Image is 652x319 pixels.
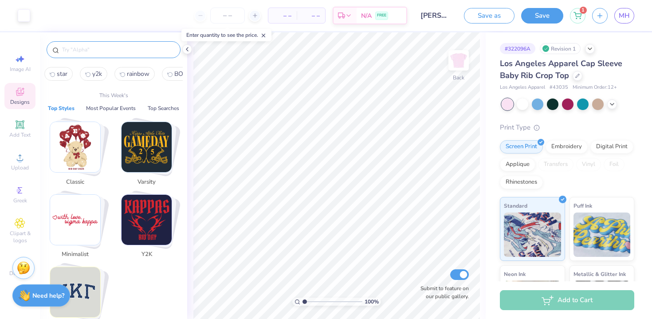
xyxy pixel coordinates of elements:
img: Y2K [122,195,172,245]
span: N/A [361,11,372,20]
span: – – [274,11,291,20]
span: BODY [174,70,191,78]
div: Print Type [500,122,634,133]
span: FREE [377,12,386,19]
span: Clipart & logos [4,230,35,244]
button: Save as [464,8,515,24]
span: Minimum Order: 12 + [573,84,617,91]
span: Varsity [132,178,161,187]
span: Image AI [10,66,31,73]
span: # 43035 [550,84,568,91]
img: Minimalist [50,195,100,245]
strong: Need help? [32,291,64,300]
button: Top Styles [45,104,77,113]
button: Stack Card Button Varsity [116,122,183,190]
span: Los Angeles Apparel [500,84,545,91]
button: Top Searches [145,104,182,113]
input: – – [210,8,245,24]
div: Digital Print [590,140,633,154]
button: BODY3 [162,67,196,81]
span: Upload [11,164,29,171]
img: Varsity [122,122,172,172]
span: Classic [61,178,90,187]
span: Y2K [132,250,161,259]
button: y2k1 [80,67,107,81]
img: Standard [504,213,561,257]
input: Try "Alpha" [61,45,175,54]
div: Applique [500,158,535,171]
div: # 322096A [500,43,535,54]
span: Add Text [9,131,31,138]
span: Los Angeles Apparel Cap Sleeve Baby Rib Crop Top [500,58,622,81]
img: Typography [50,267,100,317]
div: Back [453,74,464,82]
span: Decorate [9,270,31,277]
span: Neon Ink [504,269,526,279]
div: Screen Print [500,140,543,154]
span: Metallic & Glitter Ink [573,269,626,279]
button: Stack Card Button Classic [44,122,111,190]
div: Foil [604,158,625,171]
button: star0 [44,67,73,81]
div: Rhinestones [500,176,543,189]
button: Save [521,8,563,24]
div: Transfers [538,158,573,171]
span: star [57,70,67,78]
span: MH [619,11,630,21]
img: Puff Ink [573,213,631,257]
label: Submit to feature on our public gallery. [416,284,469,300]
button: Stack Card Button Y2K [116,194,183,263]
img: Back [450,51,467,69]
span: 100 % [365,298,379,306]
span: Standard [504,201,527,210]
div: Vinyl [576,158,601,171]
a: MH [614,8,634,24]
span: Puff Ink [573,201,592,210]
button: Stack Card Button Minimalist [44,194,111,263]
span: Designs [10,98,30,106]
p: This Week's [99,91,128,99]
span: Minimalist [61,250,90,259]
img: Classic [50,122,100,172]
input: Untitled Design [414,7,457,24]
span: – – [302,11,320,20]
span: y2k [92,70,102,78]
span: Greek [13,197,27,204]
div: Enter quantity to see the price. [181,29,271,41]
button: rainbow2 [114,67,155,81]
span: 1 [580,7,587,14]
span: rainbow [127,70,149,78]
div: Embroidery [546,140,588,154]
div: Revision 1 [540,43,581,54]
button: Most Popular Events [83,104,138,113]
